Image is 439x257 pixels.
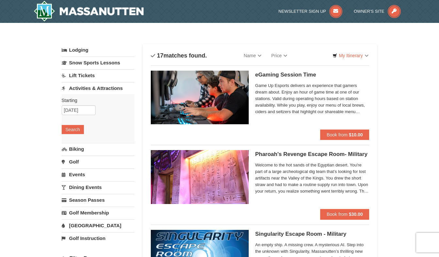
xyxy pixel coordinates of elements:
[62,97,130,104] label: Starting
[328,51,372,60] a: My Itinerary
[62,232,134,244] a: Golf Instruction
[62,125,84,134] button: Search
[349,132,363,137] strong: $10.00
[320,129,369,140] button: Book from $10.00
[354,9,384,14] span: Owner's Site
[62,57,134,69] a: Snow Sports Lessons
[255,72,369,78] h5: eGaming Session Time
[354,9,401,14] a: Owner's Site
[62,207,134,219] a: Golf Membership
[278,9,326,14] span: Newsletter Sign Up
[62,194,134,206] a: Season Passes
[62,156,134,168] a: Golf
[62,44,134,56] a: Lodging
[255,162,369,195] span: Welcome to the hot sands of the Egyptian desert. You're part of a large archeological dig team th...
[239,49,266,62] a: Name
[151,150,249,204] img: 6619913-410-20a124c9.jpg
[62,69,134,81] a: Lift Tickets
[278,9,342,14] a: Newsletter Sign Up
[349,212,363,217] strong: $30.00
[255,151,369,158] h5: Pharoah's Revenge Escape Room- Military
[320,209,369,219] button: Book from $30.00
[266,49,292,62] a: Price
[327,132,348,137] span: Book from
[157,52,164,59] span: 17
[62,219,134,231] a: [GEOGRAPHIC_DATA]
[151,52,207,59] h4: matches found.
[151,71,249,124] img: 19664770-34-0b975b5b.jpg
[255,231,369,237] h5: Singularity Escape Room - Military
[62,168,134,180] a: Events
[62,143,134,155] a: Biking
[34,1,144,22] a: Massanutten Resort
[255,82,369,115] span: Game Up Esports delivers an experience that gamers dream about. Enjoy an hour of game time at one...
[62,181,134,193] a: Dining Events
[327,212,348,217] span: Book from
[62,82,134,94] a: Activities & Attractions
[34,1,144,22] img: Massanutten Resort Logo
